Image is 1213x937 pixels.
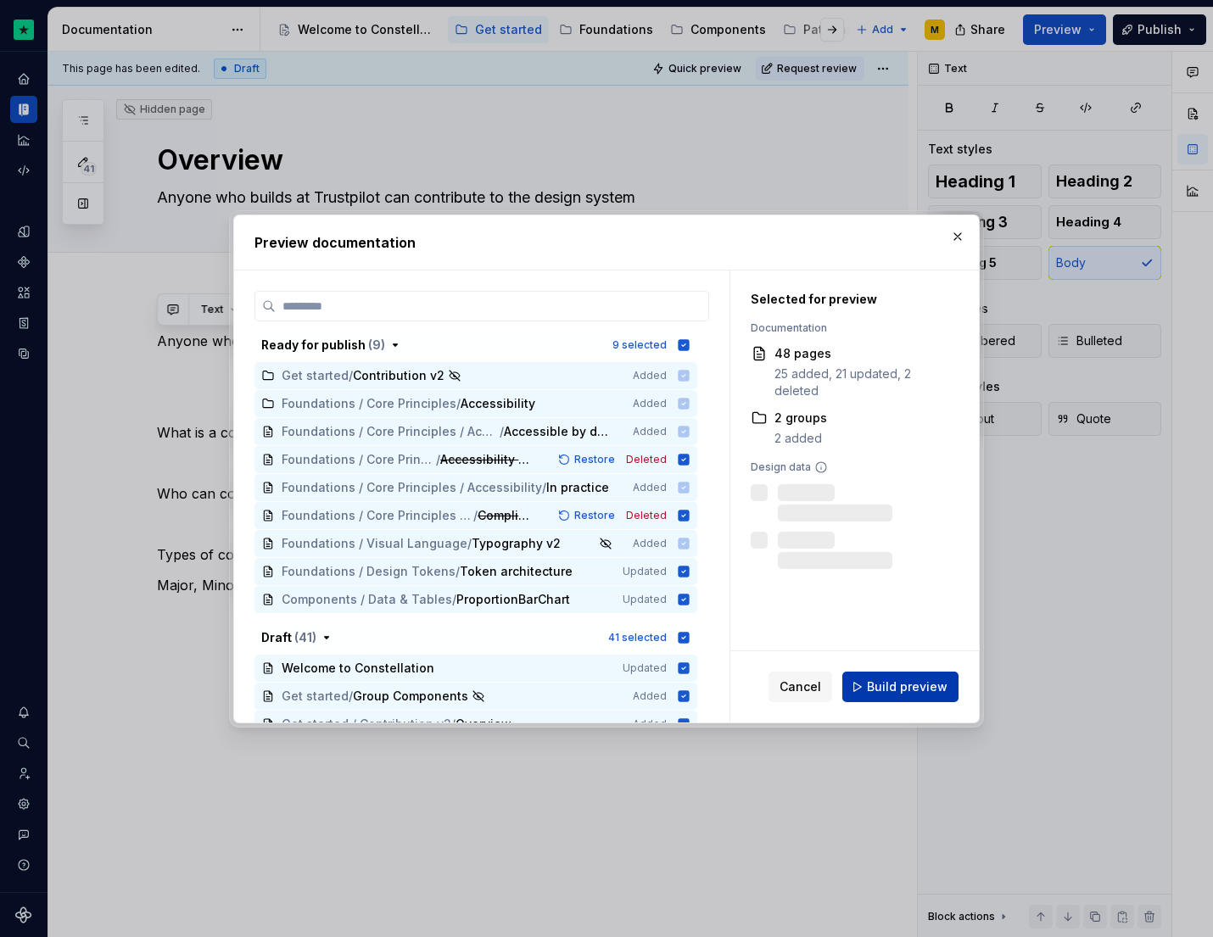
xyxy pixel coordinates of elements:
div: Documentation [751,321,939,335]
div: Selected for preview [751,291,939,308]
div: Design data [751,460,939,474]
span: ( 9 ) [368,337,385,352]
span: Restore [574,453,615,466]
span: Accessibility at Trustpilot [440,451,529,468]
span: / [436,451,440,468]
button: Draft (41)41 selected [254,624,697,651]
button: Restore [553,507,623,524]
span: Group Components [353,688,468,705]
span: / [452,591,456,608]
div: 48 pages [774,345,939,362]
div: 9 selected [612,338,667,352]
span: Overview [456,716,511,733]
div: 2 added [774,430,827,447]
span: Added [633,689,667,703]
span: Get started / Contribution v2 [282,716,451,733]
h2: Preview documentation [254,232,959,253]
div: 25 added, 21 updated, 2 deleted [774,365,939,399]
span: Foundations / Core Principles / Accessibility [282,507,473,524]
span: Token architecture [460,563,573,580]
span: / [451,716,456,733]
span: Welcome to Constellation [282,660,434,677]
button: Ready for publish (9)9 selected [254,332,697,359]
div: 2 groups [774,410,827,427]
button: Cancel [769,672,832,702]
span: Compliance [478,507,529,524]
span: Build preview [867,678,947,695]
span: Foundations / Design Tokens [282,563,456,580]
span: ( 41 ) [294,630,316,644]
span: ProportionBarChart [456,591,570,608]
div: Draft [261,629,316,646]
span: / [473,507,478,524]
button: Restore [553,451,623,468]
span: Cancel [780,678,821,695]
span: Deleted [626,509,667,522]
span: / [456,563,460,580]
button: Build preview [842,672,959,702]
span: Components / Data & Tables [282,591,452,608]
span: Updated [623,565,667,578]
span: Updated [623,661,667,675]
div: 41 selected [608,631,667,644]
span: Foundations / Core Principles / Accessibility [282,451,436,468]
span: Updated [623,593,667,606]
span: Added [633,717,667,731]
div: Ready for publish [261,337,385,354]
span: Restore [574,509,615,522]
span: Deleted [626,453,667,466]
span: / [349,688,353,705]
span: Get started [282,688,349,705]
